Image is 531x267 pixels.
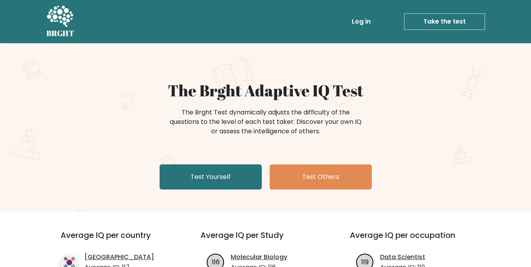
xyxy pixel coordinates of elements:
a: [GEOGRAPHIC_DATA] [85,252,154,262]
h3: Average IQ per Study [200,230,331,249]
text: 116 [211,257,219,266]
a: Log in [349,14,374,29]
h3: Average IQ per country [61,230,172,249]
text: 119 [361,257,369,266]
a: Test Yourself [160,164,262,190]
h1: The Brght Adaptive IQ Test [74,81,458,100]
h5: BRGHT [46,29,75,38]
a: Molecular Biology [231,252,287,262]
div: The Brght Test dynamically adjusts the difficulty of the questions to the level of each test take... [167,108,364,136]
a: BRGHT [46,3,75,40]
h3: Average IQ per occupation [350,230,480,249]
a: Data Scientist [380,252,425,262]
a: Test Others [270,164,372,190]
a: Take the test [404,13,485,30]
